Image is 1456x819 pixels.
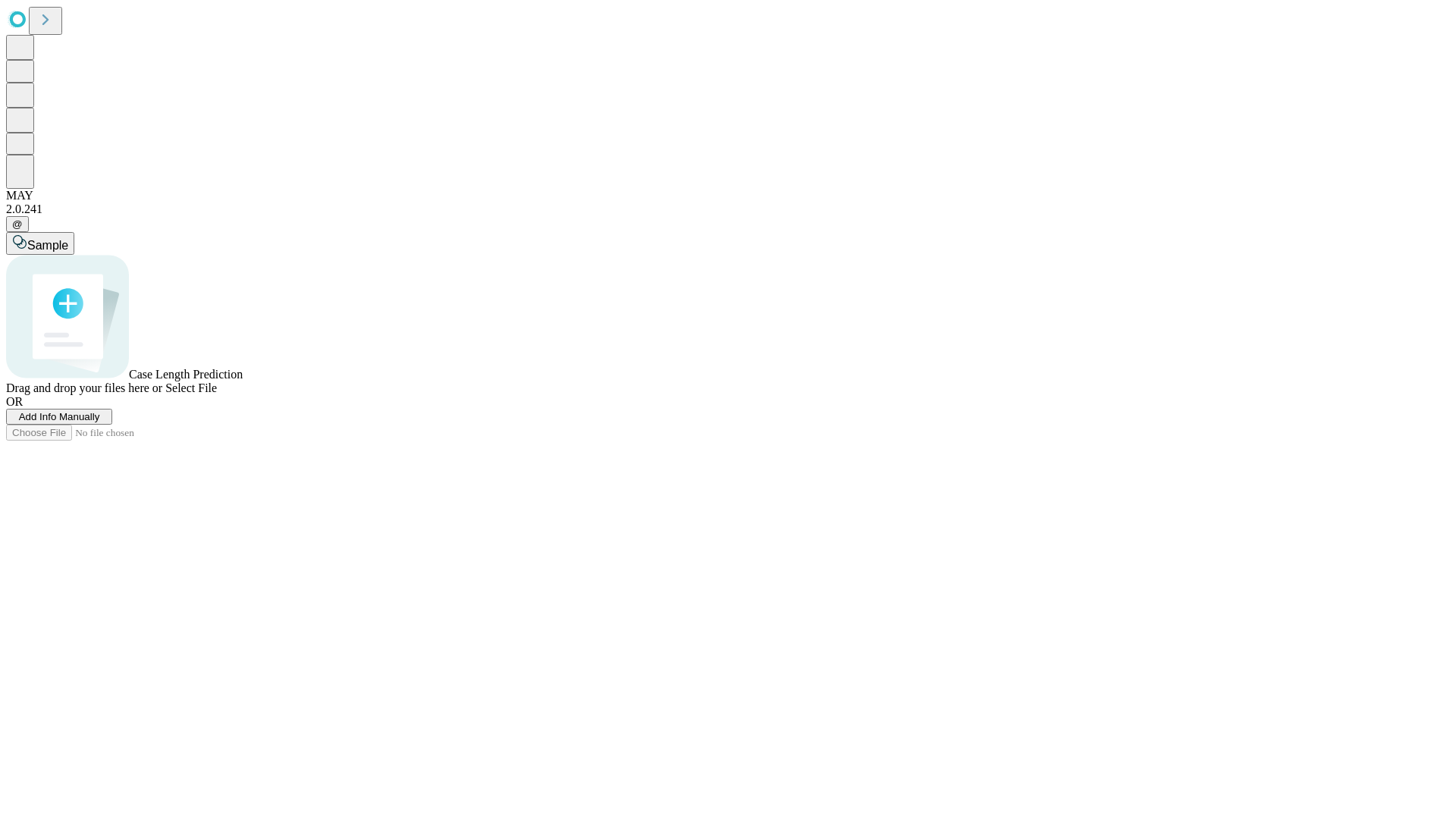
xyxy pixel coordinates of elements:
div: MAY [6,189,1450,202]
span: Drag and drop your files here or [6,381,162,394]
div: 2.0.241 [6,202,1450,216]
button: Add Info Manually [6,409,112,425]
span: @ [12,218,23,230]
span: Case Length Prediction [129,368,243,381]
button: @ [6,216,29,232]
span: Add Info Manually [19,411,100,422]
span: OR [6,395,23,408]
span: Select File [165,381,217,394]
button: Sample [6,232,74,255]
span: Sample [27,239,68,252]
